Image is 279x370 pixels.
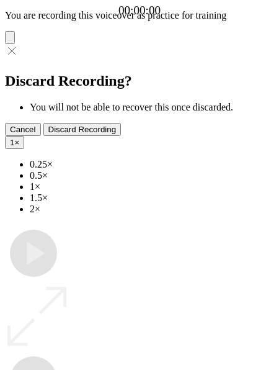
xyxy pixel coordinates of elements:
p: You are recording this voiceover as practice for training [5,10,274,21]
h2: Discard Recording? [5,73,274,89]
li: 2× [30,204,274,215]
li: You will not be able to recover this once discarded. [30,102,274,113]
button: Cancel [5,123,41,136]
a: 00:00:00 [118,4,161,17]
li: 0.5× [30,170,274,181]
span: 1 [10,138,14,147]
button: Discard Recording [43,123,122,136]
li: 0.25× [30,159,274,170]
button: 1× [5,136,24,149]
li: 1× [30,181,274,192]
li: 1.5× [30,192,274,204]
